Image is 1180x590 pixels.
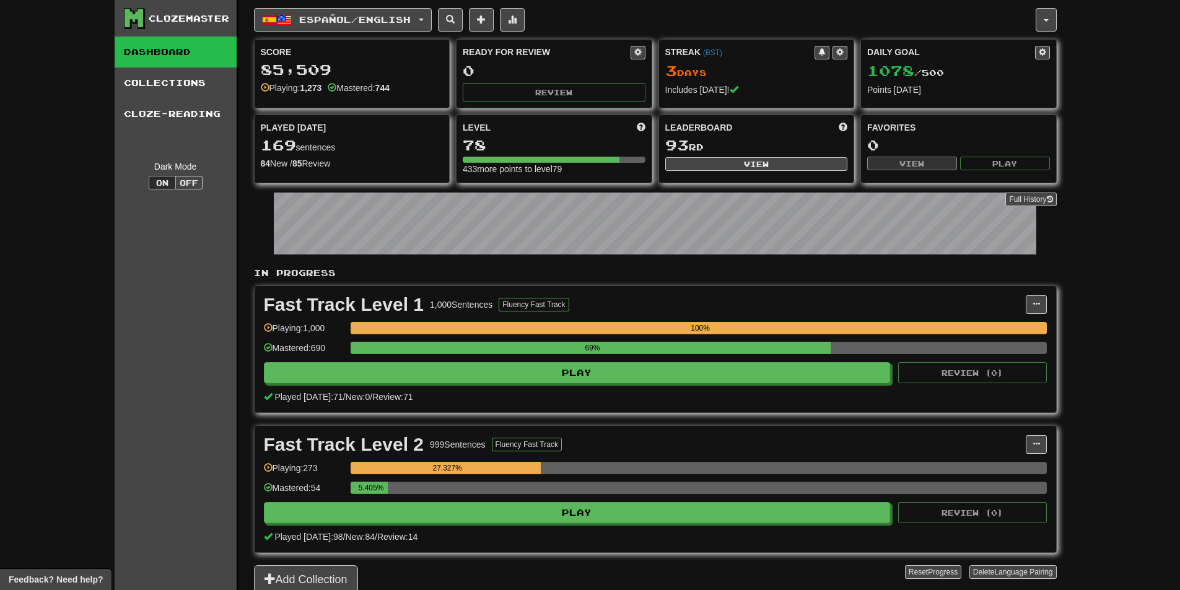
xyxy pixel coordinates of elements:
div: 69% [354,342,831,354]
a: Cloze-Reading [115,98,237,129]
div: Includes [DATE]! [665,84,848,96]
button: Fluency Fast Track [492,438,562,451]
span: 1078 [867,62,914,79]
a: Dashboard [115,37,237,67]
div: rd [665,137,848,154]
div: Mastered: 690 [264,342,344,362]
div: Favorites [867,121,1050,134]
span: / [343,392,346,402]
strong: 1,273 [300,83,321,93]
button: DeleteLanguage Pairing [969,565,1057,579]
div: 85,509 [261,62,444,77]
button: Español/English [254,8,432,32]
span: Language Pairing [994,568,1052,576]
div: 27.327% [354,462,541,474]
span: Review: 14 [377,532,417,542]
span: 93 [665,136,689,154]
a: Collections [115,67,237,98]
div: Mastered: 54 [264,482,344,502]
div: Fast Track Level 2 [264,435,424,454]
div: 78 [463,137,645,153]
span: Played [DATE]: 71 [274,392,343,402]
div: Day s [665,63,848,79]
button: More stats [500,8,525,32]
span: / [375,532,377,542]
span: Played [DATE] [261,121,326,134]
a: (BST) [703,48,722,57]
span: Progress [928,568,958,576]
button: Add sentence to collection [469,8,494,32]
div: Mastered: [328,82,390,94]
strong: 744 [375,83,390,93]
span: Score more points to level up [637,121,645,134]
div: Ready for Review [463,46,631,58]
div: Playing: [261,82,322,94]
button: Play [264,502,891,523]
button: Play [264,362,891,383]
div: Playing: 273 [264,462,344,482]
span: This week in points, UTC [839,121,847,134]
span: / 500 [867,67,944,78]
button: On [149,176,176,189]
a: Full History [1005,193,1056,206]
span: / [343,532,346,542]
span: Leaderboard [665,121,733,134]
button: Fluency Fast Track [499,298,569,311]
span: 3 [665,62,677,79]
button: Review [463,83,645,102]
span: New: 84 [346,532,375,542]
div: Daily Goal [867,46,1035,59]
button: Review (0) [898,502,1047,523]
strong: 85 [292,158,302,168]
div: 433 more points to level 79 [463,163,645,175]
div: 0 [867,137,1050,153]
span: Review: 71 [372,392,413,402]
div: 1,000 Sentences [430,298,492,311]
span: / [370,392,372,402]
div: Points [DATE] [867,84,1050,96]
div: 0 [463,63,645,79]
div: Score [261,46,444,58]
div: sentences [261,137,444,154]
span: New: 0 [346,392,370,402]
div: Streak [665,46,815,58]
div: 5.405% [354,482,388,494]
span: Español / English [299,14,411,25]
span: Level [463,121,491,134]
span: Open feedback widget [9,573,103,586]
div: Dark Mode [124,160,227,173]
button: ResetProgress [905,565,961,579]
strong: 84 [261,158,271,168]
button: Off [175,176,203,189]
div: Playing: 1,000 [264,322,344,342]
span: Played [DATE]: 98 [274,532,343,542]
div: New / Review [261,157,444,170]
button: View [665,157,848,171]
div: 100% [354,322,1047,334]
div: 999 Sentences [430,438,486,451]
button: Play [960,157,1050,170]
button: View [867,157,957,170]
button: Review (0) [898,362,1047,383]
div: Fast Track Level 1 [264,295,424,314]
button: Search sentences [438,8,463,32]
span: 169 [261,136,296,154]
p: In Progress [254,267,1057,279]
div: Clozemaster [149,12,229,25]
